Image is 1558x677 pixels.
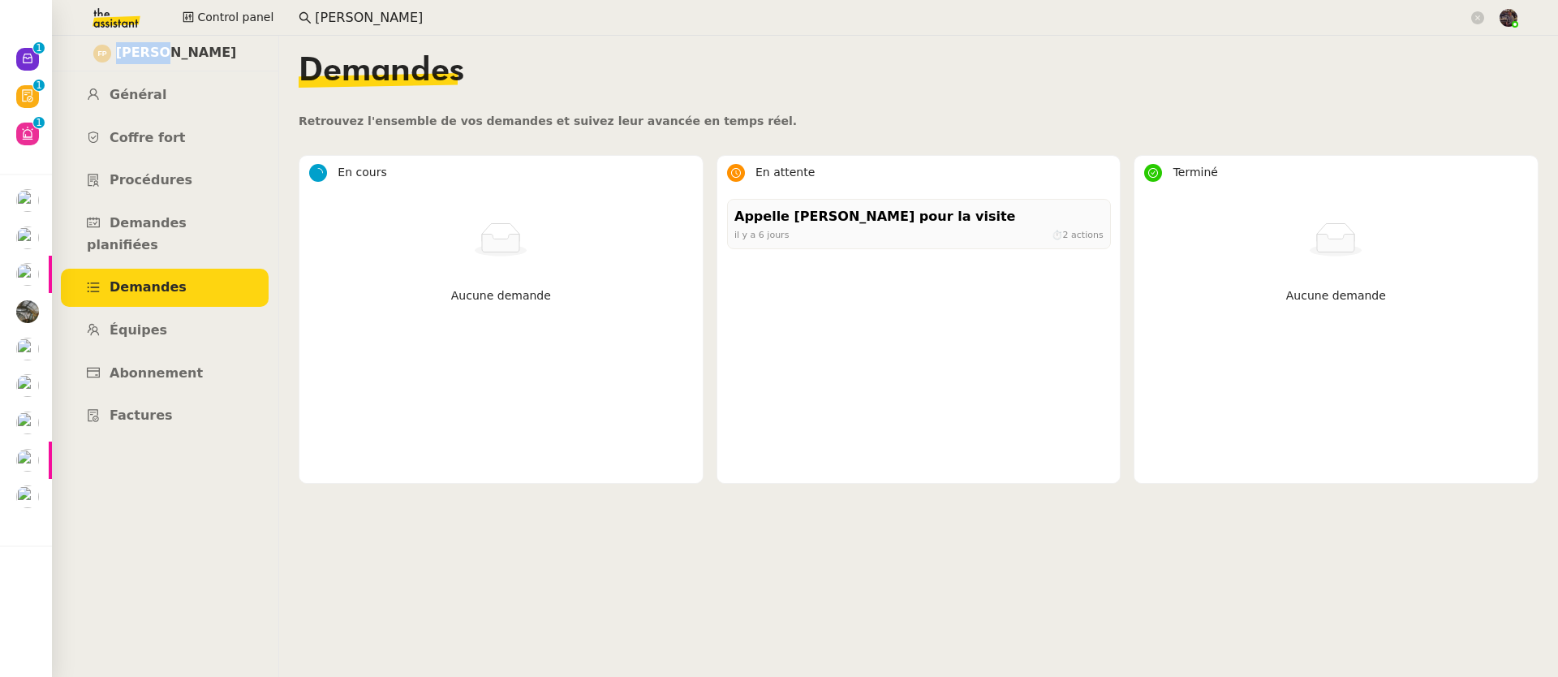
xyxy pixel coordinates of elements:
a: Procédures [61,162,269,200]
img: users%2Fjeuj7FhI7bYLyCU6UIN9LElSS4x1%2Favatar%2F1678820456145.jpeg [16,412,39,434]
span: Demandes [110,279,187,295]
nz-badge-sup: 1 [33,117,45,128]
span: En cours [338,166,386,179]
img: users%2FAXgjBsdPtrYuxuZvIJjRexEdqnq2%2Favatar%2F1599931753966.jpeg [16,263,39,286]
input: Rechercher [315,7,1468,29]
span: [PERSON_NAME] [116,42,237,64]
img: users%2FAXgjBsdPtrYuxuZvIJjRexEdqnq2%2Favatar%2F1599931753966.jpeg [16,226,39,249]
span: Demandes [299,55,464,88]
a: Équipes [61,312,269,350]
p: 1 [36,42,42,57]
span: En attente [755,166,815,179]
span: actions [1071,229,1104,239]
a: Général [61,76,269,114]
span: Abonnement [110,365,203,381]
span: ⏱ [1051,229,1103,239]
img: users%2FAXgjBsdPtrYuxuZvIJjRexEdqnq2%2Favatar%2F1599931753966.jpeg [16,449,39,472]
span: Coffre fort [110,130,186,145]
p: 1 [36,117,42,132]
span: Général [110,87,166,102]
p: Aucune demande [316,287,686,305]
p: Aucune demande [1151,287,1521,305]
div: Appelle [PERSON_NAME] pour la visite [734,206,1104,228]
button: Control panel [173,6,283,29]
a: Demandes planifiées [61,205,269,264]
img: users%2FrLg9kJpOivdSURM9kMyTNR7xGo72%2Favatar%2Fb3a3d448-9218-437f-a4e5-c617cb932dda [16,189,39,212]
p: 1 [36,80,42,94]
span: il y a 6 jours [734,229,789,239]
span: Control panel [197,8,273,27]
a: Demandes [61,269,269,307]
nz-badge-sup: 1 [33,80,45,91]
span: Retrouvez l'ensemble de vos demandes et suivez leur avancée en temps réel. [299,114,797,127]
span: Terminé [1173,166,1218,179]
span: Factures [110,407,173,423]
a: Abonnement [61,355,269,393]
span: Demandes planifiées [87,215,187,252]
nz-badge-sup: 1 [33,42,45,54]
img: users%2Fjeuj7FhI7bYLyCU6UIN9LElSS4x1%2Favatar%2F1678820456145.jpeg [16,374,39,397]
img: svg [93,45,111,63]
img: users%2Fjeuj7FhI7bYLyCU6UIN9LElSS4x1%2Favatar%2F1678820456145.jpeg [16,485,39,508]
span: Procédures [110,172,192,188]
img: users%2Fjeuj7FhI7bYLyCU6UIN9LElSS4x1%2Favatar%2F1678820456145.jpeg [16,338,39,360]
span: 2 [1062,229,1068,239]
a: Coffre fort [61,119,269,157]
img: 2af2e8ed-4e7a-4339-b054-92d163d57814 [1500,9,1517,27]
img: 390d5429-d57e-4c9b-b625-ae6f09e29702 [16,300,39,323]
span: Équipes [110,322,167,338]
